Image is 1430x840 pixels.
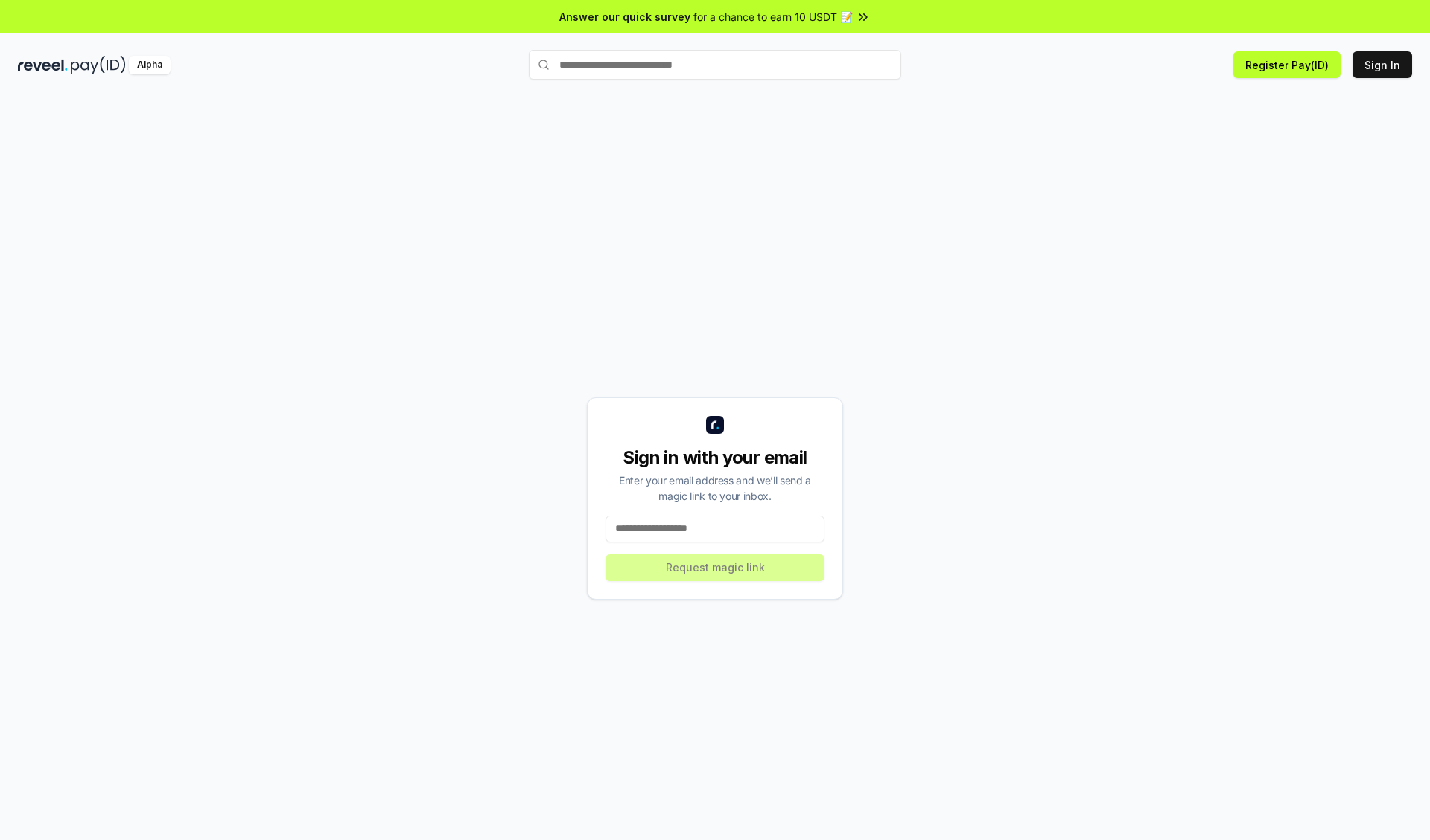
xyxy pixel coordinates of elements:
span: Answer our quick survey [559,9,690,25]
button: Register Pay(ID) [1233,51,1341,78]
img: reveel_dark [18,56,68,74]
div: Sign in with your email [606,446,824,469]
img: pay_id [71,56,126,74]
div: Enter your email address and we’ll send a magic link to your inbox. [606,472,824,504]
span: for a chance to earn 10 USDT 📝 [693,9,853,25]
button: Sign In [1353,51,1412,78]
img: logo_small [706,416,724,434]
div: Alpha [129,56,171,74]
